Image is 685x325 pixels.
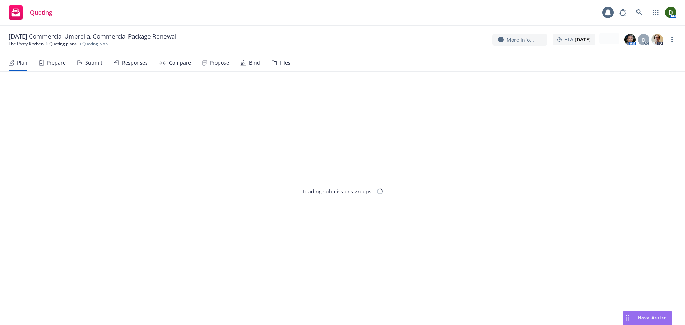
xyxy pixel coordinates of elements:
[575,36,591,43] strong: [DATE]
[492,34,547,46] button: More info...
[82,41,108,47] span: Quoting plan
[280,60,290,66] div: Files
[303,188,376,195] div: Loading submissions groups...
[30,10,52,15] span: Quoting
[649,5,663,20] a: Switch app
[616,5,630,20] a: Report a Bug
[9,41,44,47] a: The Pasty Kitchen
[49,41,77,47] a: Quoting plans
[623,311,632,325] div: Drag to move
[9,32,176,41] span: [DATE] Commercial Umbrella, Commercial Package Renewal
[122,60,148,66] div: Responses
[6,2,55,22] a: Quoting
[632,5,646,20] a: Search
[249,60,260,66] div: Bind
[623,311,672,325] button: Nova Assist
[564,36,591,43] span: ETA :
[642,36,645,44] span: D
[624,34,636,45] img: photo
[85,60,102,66] div: Submit
[17,60,27,66] div: Plan
[210,60,229,66] div: Propose
[638,315,666,321] span: Nova Assist
[169,60,191,66] div: Compare
[668,35,676,44] a: more
[507,36,534,44] span: More info...
[651,34,663,45] img: photo
[47,60,66,66] div: Prepare
[665,7,676,18] img: photo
